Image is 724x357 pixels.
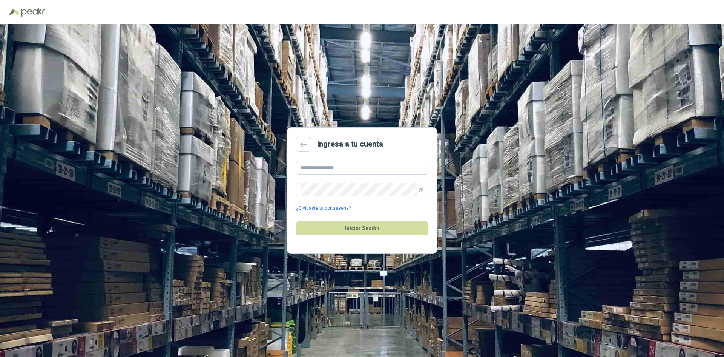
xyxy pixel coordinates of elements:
h2: Ingresa a tu cuenta [317,138,383,150]
img: Logo [9,8,20,16]
button: Iniciar Sesión [296,221,428,235]
img: Peakr [21,8,45,17]
span: eye-invisible [419,187,423,192]
a: ¿Olvidaste tu contraseña? [296,205,351,212]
